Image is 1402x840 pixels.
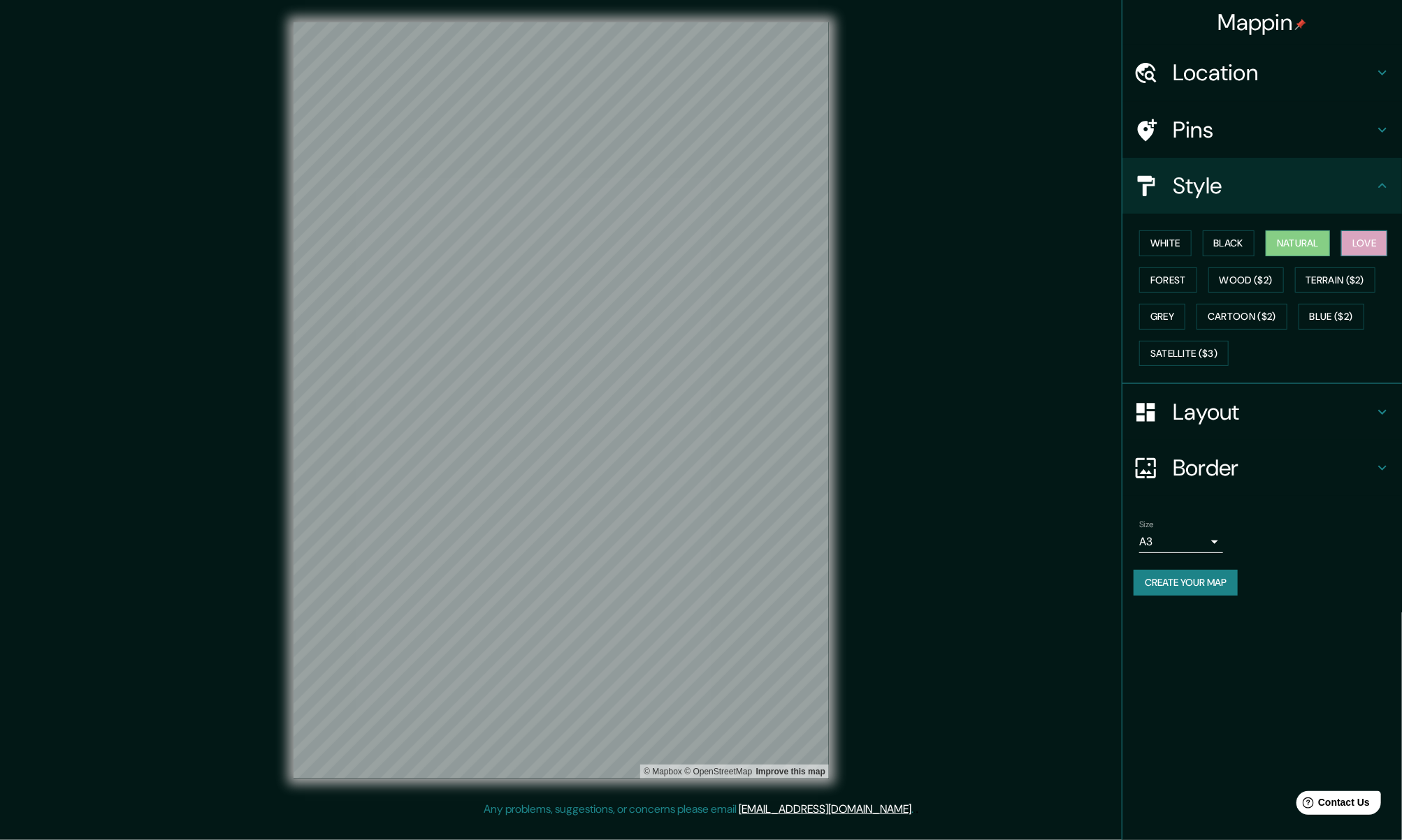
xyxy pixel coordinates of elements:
[1122,384,1402,440] div: Layout
[1122,440,1402,496] div: Border
[1218,8,1307,36] h4: Mappin
[756,767,825,776] a: Map feedback
[294,22,829,779] canvas: Map
[1208,267,1284,293] button: Wood ($2)
[1139,230,1192,256] button: White
[484,801,913,818] p: Any problems, suggestions, or concerns please email .
[739,802,911,816] a: [EMAIL_ADDRESS][DOMAIN_NAME]
[1139,304,1185,330] button: Grey
[1139,531,1223,553] div: A3
[1139,341,1229,367] button: Satellite ($3)
[1341,230,1387,256] button: Love
[684,767,752,776] a: OpenStreetMap
[1266,230,1330,256] button: Natural
[1139,519,1154,531] label: Size
[1173,59,1374,87] h4: Location
[1173,172,1374,200] h4: Style
[1173,116,1374,144] h4: Pins
[1173,398,1374,426] h4: Layout
[1122,158,1402,214] div: Style
[1197,304,1287,330] button: Cartoon ($2)
[1203,230,1255,256] button: Black
[1278,786,1387,825] iframe: Help widget launcher
[1295,19,1306,30] img: pin-icon.png
[916,801,918,818] div: .
[1295,267,1376,293] button: Terrain ($2)
[644,767,682,776] a: Mapbox
[913,801,916,818] div: .
[1134,570,1238,596] button: Create your map
[1299,304,1364,330] button: Blue ($2)
[1122,102,1402,158] div: Pins
[1173,454,1374,482] h4: Border
[1139,267,1197,293] button: Forest
[1122,45,1402,101] div: Location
